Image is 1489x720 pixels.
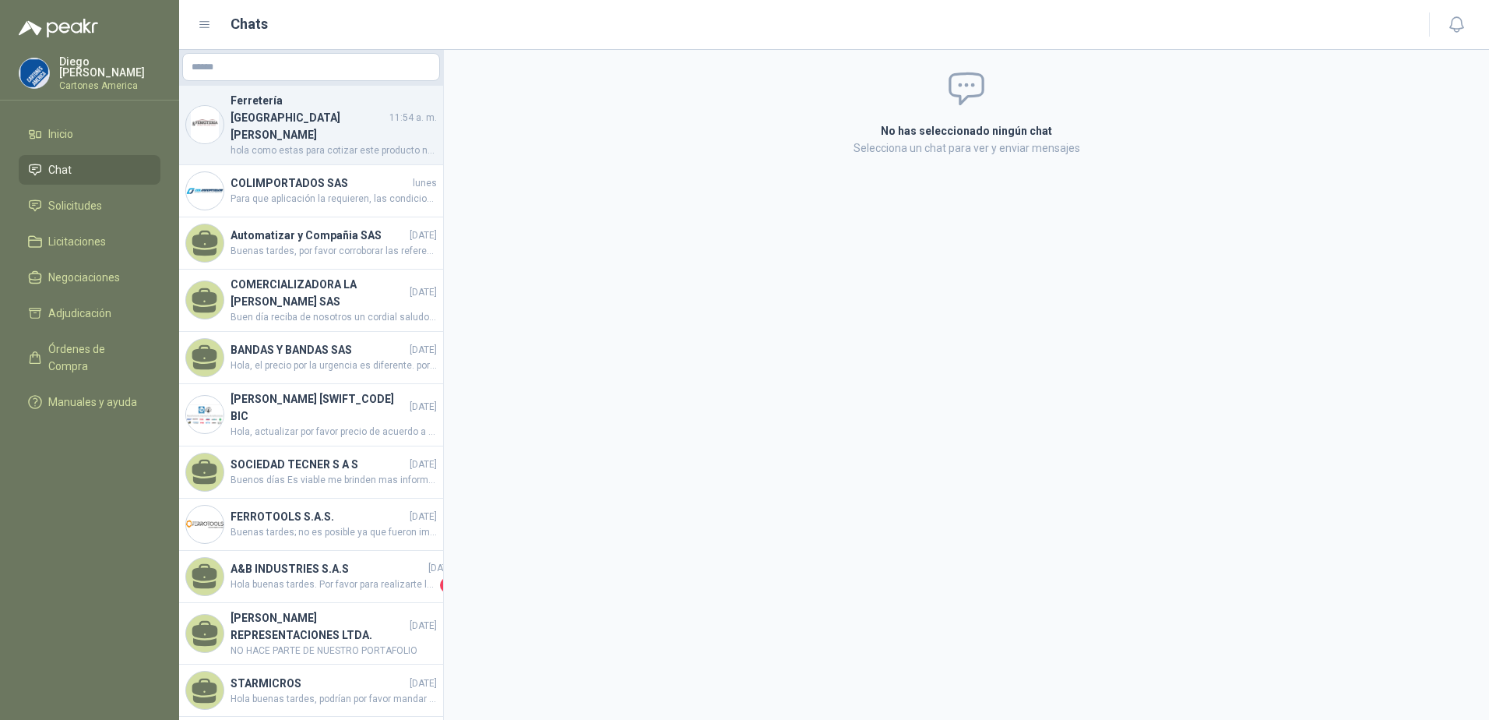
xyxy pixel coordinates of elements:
[59,81,160,90] p: Cartones America
[179,86,443,165] a: Company LogoFerretería [GEOGRAPHIC_DATA][PERSON_NAME]11:54 a. m.hola como estas para cotizar este...
[179,384,443,446] a: Company Logo[PERSON_NAME] [SWIFT_CODE] BIC[DATE]Hola, actualizar por favor precio de acuerdo a lo...
[231,425,437,439] span: Hola, actualizar por favor precio de acuerdo a lo acordado. 126 USD
[440,577,456,593] span: 1
[231,675,407,692] h4: STARMICROS
[231,609,407,644] h4: [PERSON_NAME] REPRESENTACIONES LTDA.
[59,56,160,78] p: Diego [PERSON_NAME]
[19,119,160,149] a: Inicio
[410,619,437,634] span: [DATE]
[231,192,437,206] span: Para que aplicación la requieren, las condiciones de operación, la presión y temperatura y la pre...
[48,269,120,286] span: Negociaciones
[186,396,224,433] img: Company Logo
[19,155,160,185] a: Chat
[231,276,407,310] h4: COMERCIALIZADORA LA [PERSON_NAME] SAS
[231,508,407,525] h4: FERROTOOLS S.A.S.
[410,228,437,243] span: [DATE]
[48,394,137,411] span: Manuales y ayuda
[186,506,224,543] img: Company Logo
[410,510,437,524] span: [DATE]
[186,172,224,210] img: Company Logo
[179,551,443,603] a: A&B INDUSTRIES S.A.S[DATE]Hola buenas tardes. Por favor para realizarte la cotización. Necesitan ...
[231,244,437,259] span: Buenas tardes, por favor corroborar las referencias con la serie de la bobina que necesitan. para...
[19,387,160,417] a: Manuales y ayuda
[410,676,437,691] span: [DATE]
[179,665,443,717] a: STARMICROS[DATE]Hola buenas tardes, podrían por favor mandar especificaciones o imágenes del prod...
[231,310,437,325] span: Buen día reciba de nosotros un cordial saludo, es un gusto para nosotros atender su requerimiento...
[179,165,443,217] a: Company LogoCOLIMPORTADOS SASlunesPara que aplicación la requieren, las condiciones de operación,...
[19,58,49,88] img: Company Logo
[413,176,437,191] span: lunes
[19,334,160,381] a: Órdenes de Compra
[231,560,425,577] h4: A&B INDUSTRIES S.A.S
[48,341,146,375] span: Órdenes de Compra
[19,263,160,292] a: Negociaciones
[19,227,160,256] a: Licitaciones
[186,106,224,143] img: Company Logo
[231,473,437,488] span: Buenos días Es viable me brinden mas informacion de este producto para asi poder ofertar. Dato de...
[410,457,437,472] span: [DATE]
[48,161,72,178] span: Chat
[410,400,437,415] span: [DATE]
[231,227,407,244] h4: Automatizar y Compañia SAS
[19,298,160,328] a: Adjudicación
[179,332,443,384] a: BANDAS Y BANDAS SAS[DATE]Hola, el precio por la urgencia es diferente. por favor recotizar.
[179,446,443,499] a: SOCIEDAD TECNER S A S[DATE]Buenos días Es viable me brinden mas informacion de este producto para...
[179,499,443,551] a: Company LogoFERROTOOLS S.A.S.[DATE]Buenas tardes; no es posible ya que fueron importados.
[48,197,102,214] span: Solicitudes
[48,125,73,143] span: Inicio
[428,561,456,576] span: [DATE]
[231,644,437,658] span: NO HACE PARTE DE NUESTRO PORTAFOLIO
[231,692,437,707] span: Hola buenas tardes, podrían por favor mandar especificaciones o imágenes del productor para poder...
[695,122,1238,139] h2: No has seleccionado ningún chat
[231,92,386,143] h4: Ferretería [GEOGRAPHIC_DATA][PERSON_NAME]
[389,111,437,125] span: 11:54 a. m.
[410,343,437,358] span: [DATE]
[231,358,437,373] span: Hola, el precio por la urgencia es diferente. por favor recotizar.
[179,217,443,270] a: Automatizar y Compañia SAS[DATE]Buenas tardes, por favor corroborar las referencias con la serie ...
[19,191,160,221] a: Solicitudes
[231,175,410,192] h4: COLIMPORTADOS SAS
[695,139,1238,157] p: Selecciona un chat para ver y enviar mensajes
[231,390,407,425] h4: [PERSON_NAME] [SWIFT_CODE] BIC
[410,285,437,300] span: [DATE]
[179,270,443,332] a: COMERCIALIZADORA LA [PERSON_NAME] SAS[DATE]Buen día reciba de nosotros un cordial saludo, es un g...
[231,525,437,540] span: Buenas tardes; no es posible ya que fueron importados.
[231,143,437,158] span: hola como estas para cotizar este producto necesito saber si es rodillo y cuna o si es solo y si ...
[48,305,111,322] span: Adjudicación
[231,577,437,593] span: Hola buenas tardes. Por favor para realizarte la cotización. Necesitan la manguera para agua aire...
[48,233,106,250] span: Licitaciones
[231,456,407,473] h4: SOCIEDAD TECNER S A S
[231,13,268,35] h1: Chats
[231,341,407,358] h4: BANDAS Y BANDAS SAS
[19,19,98,37] img: Logo peakr
[179,603,443,665] a: [PERSON_NAME] REPRESENTACIONES LTDA.[DATE]NO HACE PARTE DE NUESTRO PORTAFOLIO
